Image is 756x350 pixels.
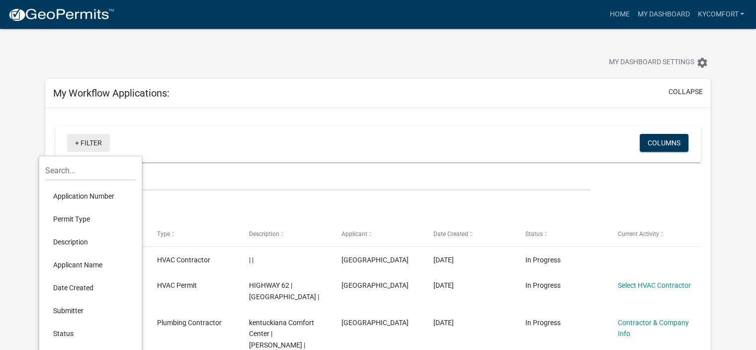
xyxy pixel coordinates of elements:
[157,281,197,289] span: HVAC Permit
[45,231,136,253] li: Description
[157,256,210,264] span: HVAC Contractor
[249,231,279,237] span: Description
[249,319,314,350] span: kentuckiana Comfort Center | Gerald Weller |
[525,281,561,289] span: In Progress
[669,87,703,97] button: collapse
[640,134,688,152] button: Columns
[45,160,136,181] input: Search...
[633,5,693,24] a: My Dashboard
[157,319,222,327] span: Plumbing Contractor
[341,231,367,237] span: Applicant
[147,222,239,246] datatable-header-cell: Type
[618,231,659,237] span: Current Activity
[341,319,409,327] span: KENTUCKIANA COMFORT CENTER
[433,281,454,289] span: 08/18/2025
[249,256,253,264] span: | |
[605,5,633,24] a: Home
[45,299,136,322] li: Submitter
[516,222,608,246] datatable-header-cell: Status
[332,222,423,246] datatable-header-cell: Applicant
[424,222,516,246] datatable-header-cell: Date Created
[67,134,110,152] a: + Filter
[45,322,136,345] li: Status
[341,281,409,289] span: KENTUCKIANA COMFORT CENTER
[601,53,716,72] button: My Dashboard Settingssettings
[157,231,170,237] span: Type
[618,281,691,289] a: Select HVAC Contractor
[433,231,468,237] span: Date Created
[240,222,332,246] datatable-header-cell: Description
[45,185,136,208] li: Application Number
[45,253,136,276] li: Applicant Name
[609,57,694,69] span: My Dashboard Settings
[608,222,700,246] datatable-header-cell: Current Activity
[696,57,708,69] i: settings
[525,231,543,237] span: Status
[618,319,689,338] a: Contractor & Company Info
[249,281,319,301] span: HIGHWAY 62 | KENTUCKIANA COMFORT CENTER |
[55,170,590,191] input: Search for applications
[525,319,561,327] span: In Progress
[45,208,136,231] li: Permit Type
[693,5,748,24] a: Kycomfort
[341,256,409,264] span: KENTUCKIANA COMFORT CENTER
[433,256,454,264] span: 08/18/2025
[433,319,454,327] span: 08/04/2025
[53,87,169,99] h5: My Workflow Applications:
[525,256,561,264] span: In Progress
[45,276,136,299] li: Date Created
